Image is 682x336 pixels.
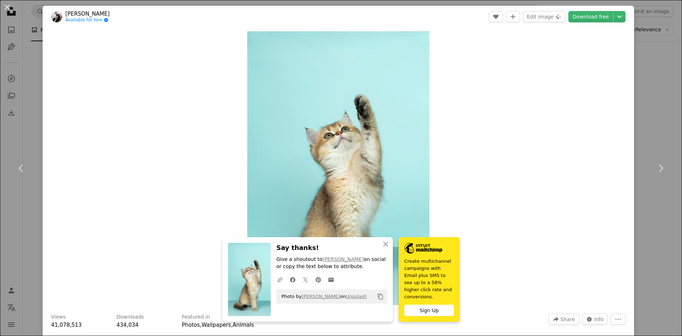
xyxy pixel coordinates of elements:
[568,11,613,22] a: Download free
[506,11,520,22] button: Add to Collection
[299,272,312,287] a: Share on Twitter
[548,314,579,325] button: Share this image
[182,314,210,321] h3: Featured in
[404,305,454,316] div: Sign Up
[323,256,364,262] a: [PERSON_NAME]
[65,17,110,23] a: Available for hire
[200,322,202,328] span: ,
[276,256,387,270] p: Give a shoutout to on social or copy the text below to attribute.
[51,11,63,22] img: Go to Alvan Nee's profile
[639,134,682,202] a: Next
[247,31,430,305] button: Zoom in on this image
[182,322,200,328] a: Photos
[276,243,387,253] h3: Say thanks!
[489,11,503,22] button: Like
[51,322,82,328] span: 41,078,513
[201,322,231,328] a: Wallpapers
[404,243,442,254] img: file-1690386555781-336d1949dad1image
[325,272,337,287] a: Share over email
[611,314,626,325] button: More Actions
[286,272,299,287] a: Share on Facebook
[582,314,608,325] button: Stats about this image
[117,314,144,321] h3: Downloads
[117,322,139,328] span: 434,034
[523,11,565,22] button: Edit image
[65,10,110,17] a: [PERSON_NAME]
[613,11,626,22] button: Choose download size
[278,291,367,302] span: Photo by on
[594,314,604,325] span: Info
[51,314,66,321] h3: Views
[231,322,233,328] span: ,
[233,322,254,328] a: Animals
[404,258,454,300] span: Create multichannel campaigns with Email plus SMS to see up to a 58% higher click rate and conver...
[346,294,367,299] a: Unsplash
[374,290,386,303] button: Copy to clipboard
[247,31,430,305] img: white and brown long fur cat
[312,272,325,287] a: Share on Pinterest
[399,237,460,322] a: Create multichannel campaigns with Email plus SMS to see up to a 58% higher click rate and conver...
[302,294,340,299] a: [PERSON_NAME]
[561,314,575,325] span: Share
